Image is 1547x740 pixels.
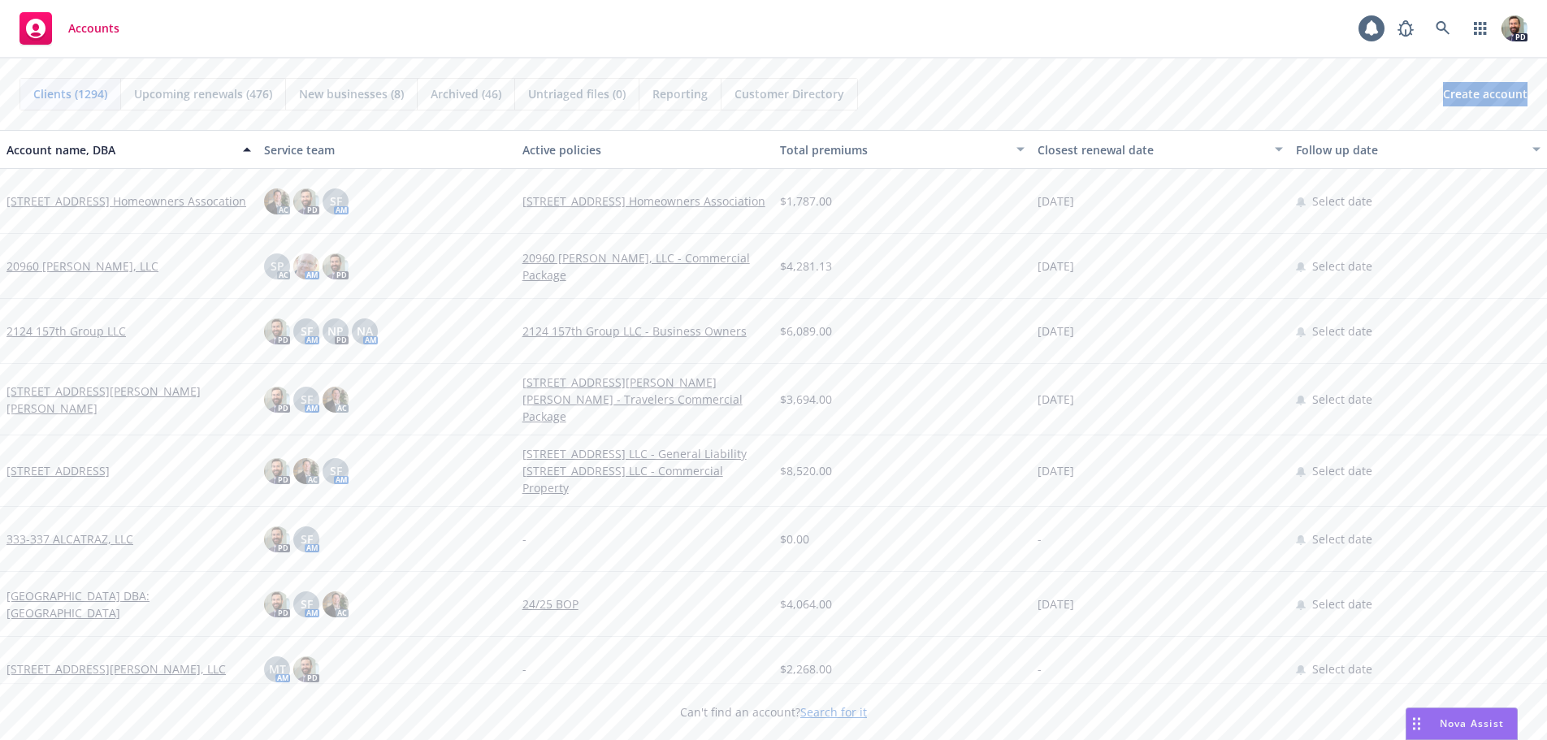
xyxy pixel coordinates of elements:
span: $4,281.13 [780,257,832,275]
span: Create account [1443,79,1527,110]
a: Create account [1443,82,1527,106]
img: photo [264,458,290,484]
a: 20960 [PERSON_NAME], LLC [6,257,158,275]
span: $3,694.00 [780,391,832,408]
a: [STREET_ADDRESS][PERSON_NAME] [PERSON_NAME] - Travelers Commercial Package [522,374,767,425]
a: [STREET_ADDRESS] LLC - General Liability [522,445,767,462]
span: [DATE] [1038,193,1074,210]
span: SF [301,595,313,612]
span: Select date [1312,193,1372,210]
span: NP [327,322,344,340]
span: SP [271,257,284,275]
span: [DATE] [1038,391,1074,408]
span: Select date [1312,322,1372,340]
span: - [522,660,526,677]
span: NA [357,322,373,340]
button: Closest renewal date [1031,130,1289,169]
span: Select date [1312,530,1372,547]
a: [STREET_ADDRESS] Homeowners Association [522,193,767,210]
a: Accounts [13,6,126,51]
a: [STREET_ADDRESS][PERSON_NAME], LLC [6,660,226,677]
img: photo [323,253,349,279]
span: Customer Directory [734,85,844,102]
div: Total premiums [780,141,1007,158]
span: Nova Assist [1440,716,1504,730]
span: - [1038,660,1042,677]
img: photo [1501,15,1527,41]
span: MT [269,660,286,677]
img: photo [293,188,319,214]
img: photo [293,656,319,682]
span: Select date [1312,257,1372,275]
span: Select date [1312,391,1372,408]
span: Reporting [652,85,708,102]
span: Select date [1312,462,1372,479]
a: Switch app [1464,12,1497,45]
span: Can't find an account? [680,703,867,721]
a: [STREET_ADDRESS][PERSON_NAME][PERSON_NAME] [6,383,251,417]
span: $8,520.00 [780,462,832,479]
span: $2,268.00 [780,660,832,677]
span: [DATE] [1038,595,1074,612]
img: photo [323,387,349,413]
a: Report a Bug [1389,12,1422,45]
button: Nova Assist [1406,708,1518,740]
div: Follow up date [1296,141,1523,158]
button: Follow up date [1289,130,1547,169]
a: 20960 [PERSON_NAME], LLC - Commercial Package [522,249,767,283]
a: 2124 157th Group LLC [6,322,126,340]
a: Search [1427,12,1459,45]
div: Account name, DBA [6,141,233,158]
span: [DATE] [1038,257,1074,275]
img: photo [293,458,319,484]
div: Active policies [522,141,767,158]
a: [STREET_ADDRESS] LLC - Commercial Property [522,462,767,496]
div: Closest renewal date [1038,141,1264,158]
img: photo [264,188,290,214]
a: [STREET_ADDRESS] [6,462,110,479]
span: SF [330,193,342,210]
span: - [1038,530,1042,547]
span: SF [301,322,313,340]
span: New businesses (8) [299,85,404,102]
span: Select date [1312,595,1372,612]
img: photo [264,387,290,413]
span: SF [301,530,313,547]
img: photo [264,526,290,552]
div: Drag to move [1406,708,1427,739]
span: - [522,530,526,547]
span: [DATE] [1038,322,1074,340]
a: [GEOGRAPHIC_DATA] DBA: [GEOGRAPHIC_DATA] [6,587,251,621]
span: Accounts [68,22,119,35]
a: Search for it [800,704,867,720]
span: [DATE] [1038,462,1074,479]
a: 24/25 BOP [522,595,767,612]
span: SF [330,462,342,479]
a: [STREET_ADDRESS] Homeowners Assocation [6,193,246,210]
button: Total premiums [773,130,1031,169]
a: 333-337 ALCATRAZ, LLC [6,530,133,547]
span: $4,064.00 [780,595,832,612]
span: $0.00 [780,530,809,547]
img: photo [264,591,290,617]
span: $6,089.00 [780,322,832,340]
a: 2124 157th Group LLC - Business Owners [522,322,767,340]
span: Clients (1294) [33,85,107,102]
img: photo [264,318,290,344]
img: photo [293,253,319,279]
span: $1,787.00 [780,193,832,210]
span: Untriaged files (0) [528,85,626,102]
div: Service team [264,141,509,158]
span: SF [301,391,313,408]
img: photo [323,591,349,617]
span: Select date [1312,660,1372,677]
span: Archived (46) [431,85,501,102]
button: Active policies [516,130,773,169]
span: Upcoming renewals (476) [134,85,272,102]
